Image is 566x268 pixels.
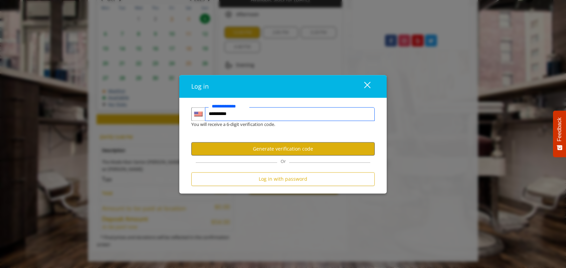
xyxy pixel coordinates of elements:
div: close dialog [356,81,370,91]
div: You will receive a 6-digit verification code. [186,121,370,128]
button: close dialog [351,79,375,93]
button: Generate verification code [191,142,375,156]
button: Feedback - Show survey [553,111,566,157]
span: Feedback [556,117,563,141]
span: Log in [191,82,209,90]
div: Country [191,107,205,121]
button: Log in with password [191,173,375,186]
span: Or [277,158,289,165]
